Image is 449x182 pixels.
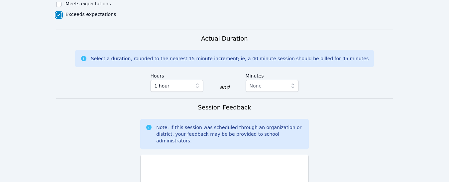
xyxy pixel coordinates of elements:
[154,82,169,90] span: 1 hour
[250,83,262,89] span: None
[246,80,299,92] button: None
[65,1,111,6] label: Meets expectations
[246,70,299,80] label: Minutes
[198,103,251,112] h3: Session Feedback
[201,34,248,43] h3: Actual Duration
[150,80,203,92] button: 1 hour
[156,124,303,144] div: Note: If this session was scheduled through an organization or district, your feedback may be be ...
[219,84,229,91] div: and
[91,55,369,62] div: Select a duration, rounded to the nearest 15 minute increment; ie, a 40 minute session should be ...
[65,12,116,17] label: Exceeds expectations
[150,70,203,80] label: Hours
